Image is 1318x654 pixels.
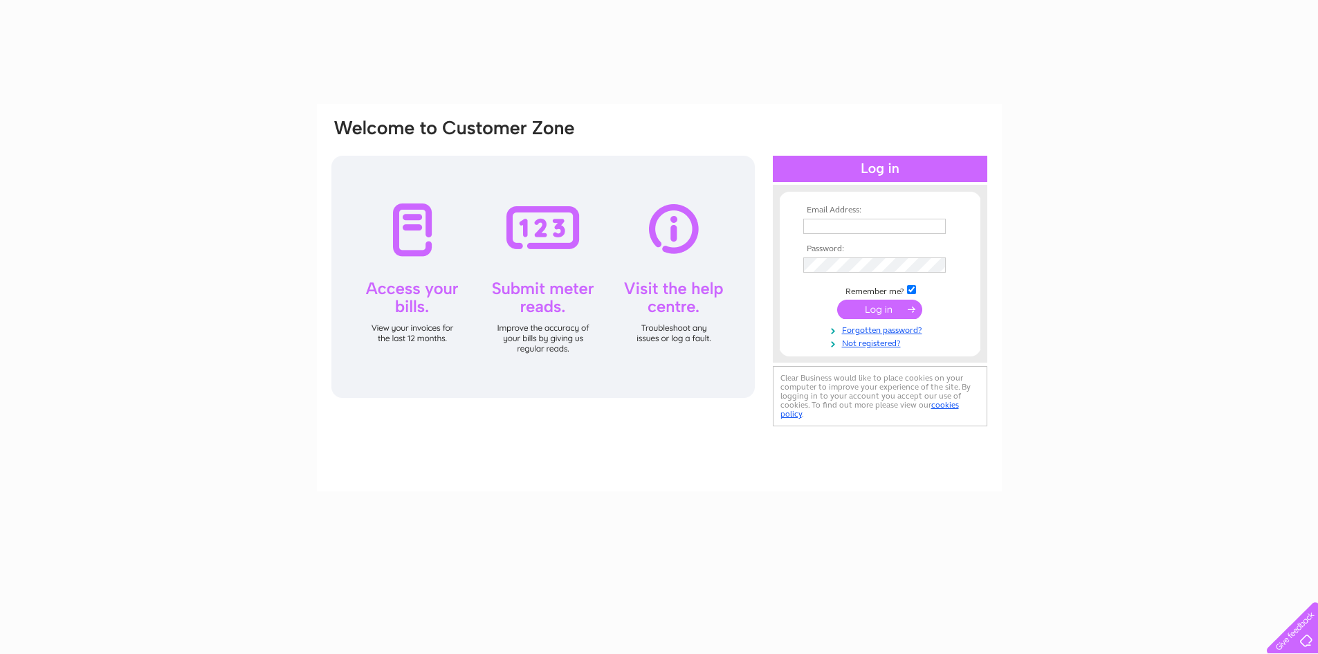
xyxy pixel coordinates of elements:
[803,336,960,349] a: Not registered?
[800,244,960,254] th: Password:
[780,400,959,419] a: cookies policy
[773,366,987,426] div: Clear Business would like to place cookies on your computer to improve your experience of the sit...
[803,323,960,336] a: Forgotten password?
[800,206,960,215] th: Email Address:
[800,283,960,297] td: Remember me?
[837,300,922,319] input: Submit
